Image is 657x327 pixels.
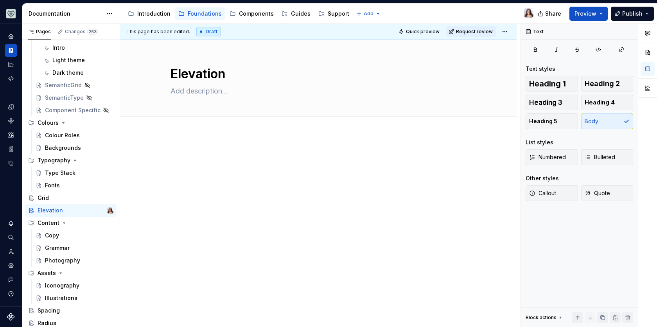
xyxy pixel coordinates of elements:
[456,29,493,35] span: Request review
[32,292,117,304] a: Illustrations
[526,314,556,321] div: Block actions
[545,10,561,18] span: Share
[32,254,117,267] a: Photography
[569,7,608,21] button: Preview
[529,99,562,106] span: Heading 3
[396,26,443,37] button: Quick preview
[611,7,654,21] button: Publish
[137,10,171,18] div: Introduction
[45,94,84,102] div: SemanticType
[45,294,77,302] div: Illustrations
[585,99,615,106] span: Heading 4
[32,129,117,142] a: Colour Roles
[45,106,101,114] div: Component Specific
[585,189,610,197] span: Quote
[25,204,117,217] a: ElevationBrittany Hogg
[38,156,70,164] div: Typography
[25,192,117,204] a: Grid
[25,217,117,229] div: Content
[32,92,117,104] a: SemanticType
[581,95,634,110] button: Heading 4
[32,242,117,254] a: Grammar
[196,27,221,36] div: Draft
[581,76,634,92] button: Heading 2
[328,10,349,18] div: Support
[5,129,17,141] a: Assets
[45,244,70,252] div: Grammar
[526,76,578,92] button: Heading 1
[529,117,557,125] span: Heading 5
[5,115,17,127] a: Components
[5,273,17,286] button: Contact support
[5,231,17,244] button: Search ⌘K
[45,131,80,139] div: Colour Roles
[529,153,566,161] span: Numbered
[526,65,555,73] div: Text styles
[364,11,373,17] span: Add
[278,7,314,20] a: Guides
[446,26,496,37] button: Request review
[45,232,59,239] div: Copy
[5,101,17,113] div: Design tokens
[45,282,79,289] div: Iconography
[524,8,533,18] img: Brittany Hogg
[239,10,274,18] div: Components
[226,7,277,20] a: Components
[526,185,578,201] button: Callout
[622,10,643,18] span: Publish
[32,142,117,154] a: Backgrounds
[52,56,85,64] div: Light theme
[5,44,17,57] a: Documentation
[585,153,615,161] span: Bulleted
[45,169,75,177] div: Type Stack
[526,95,578,110] button: Heading 3
[529,80,566,88] span: Heading 1
[291,10,311,18] div: Guides
[5,30,17,43] a: Home
[5,259,17,272] a: Settings
[5,143,17,155] a: Storybook stories
[526,113,578,129] button: Heading 5
[25,117,117,129] div: Colours
[32,104,117,117] a: Component Specific
[45,81,82,89] div: SemanticGrid
[169,65,465,83] textarea: Elevation
[125,7,174,20] a: Introduction
[581,185,634,201] button: Quote
[5,245,17,258] div: Invite team
[45,257,80,264] div: Photography
[28,29,51,35] div: Pages
[87,29,98,35] span: 253
[65,29,98,35] div: Changes
[25,304,117,317] a: Spacing
[7,313,15,321] svg: Supernova Logo
[32,167,117,179] a: Type Stack
[25,154,117,167] div: Typography
[125,6,352,22] div: Page tree
[5,157,17,169] a: Data sources
[406,29,440,35] span: Quick preview
[175,7,225,20] a: Foundations
[29,10,102,18] div: Documentation
[38,219,59,227] div: Content
[529,189,556,197] span: Callout
[25,267,117,279] div: Assets
[52,69,84,77] div: Dark theme
[526,149,578,165] button: Numbered
[107,207,113,214] img: Brittany Hogg
[5,58,17,71] div: Analytics
[526,138,553,146] div: List styles
[40,54,117,66] a: Light theme
[5,217,17,230] button: Notifications
[581,149,634,165] button: Bulleted
[38,207,63,214] div: Elevation
[526,312,564,323] div: Block actions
